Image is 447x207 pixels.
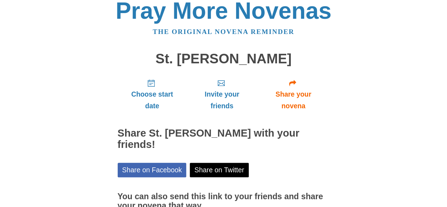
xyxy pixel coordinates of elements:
[153,28,294,35] a: The original novena reminder
[264,88,323,112] span: Share your novena
[194,88,250,112] span: Invite your friends
[118,128,330,150] h2: Share St. [PERSON_NAME] with your friends!
[257,73,330,115] a: Share your novena
[118,73,187,115] a: Choose start date
[118,51,330,67] h1: St. [PERSON_NAME]
[125,88,180,112] span: Choose start date
[118,163,187,177] a: Share on Facebook
[190,163,249,177] a: Share on Twitter
[187,73,257,115] a: Invite your friends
